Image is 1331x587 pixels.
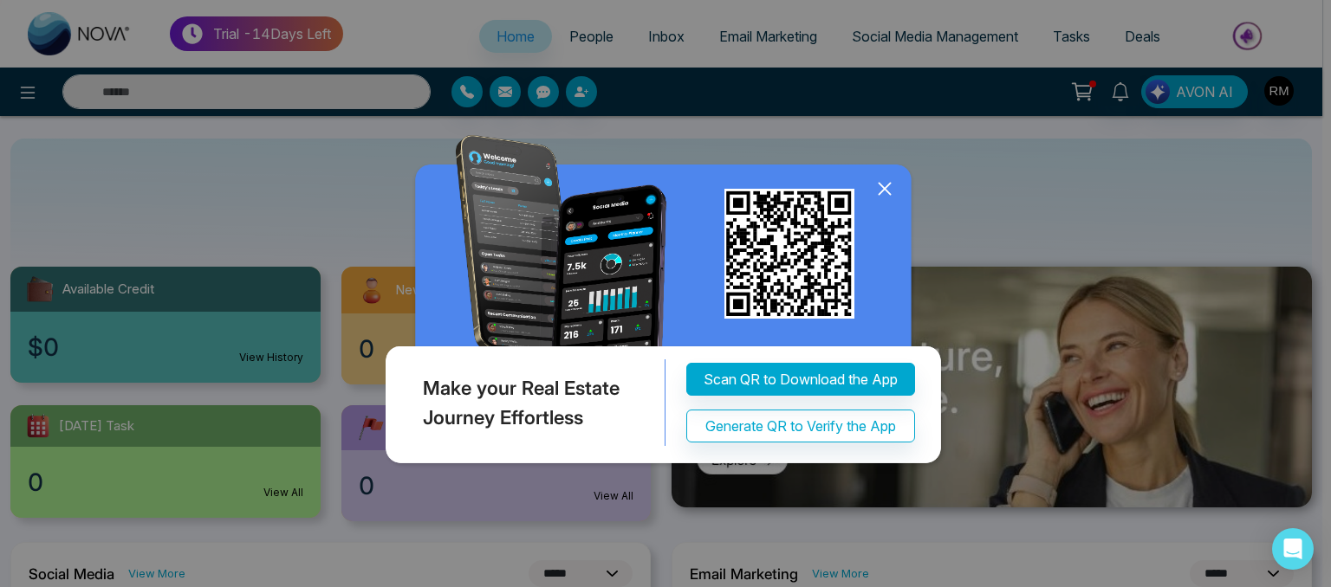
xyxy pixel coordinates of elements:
[381,360,665,447] div: Make your Real Estate Journey Effortless
[686,410,915,443] button: Generate QR to Verify the App
[1272,528,1314,570] div: Open Intercom Messenger
[381,135,950,472] img: QRModal
[724,189,854,319] img: qr_for_download_app.png
[686,364,915,397] button: Scan QR to Download the App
